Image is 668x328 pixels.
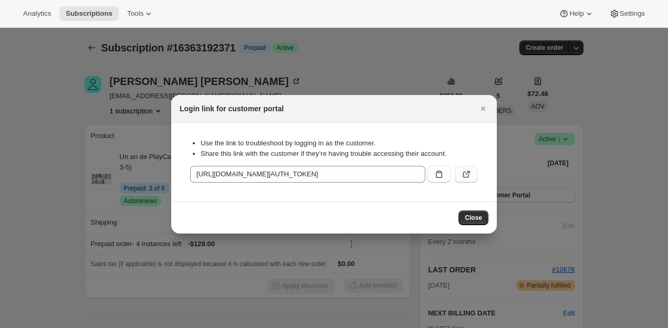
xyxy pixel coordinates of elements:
button: Close [476,101,490,116]
span: Tools [127,9,143,18]
button: Help [552,6,600,21]
span: Close [465,214,482,222]
li: Share this link with the customer if they’re having trouble accessing their account. [201,149,478,159]
span: Subscriptions [66,9,112,18]
button: Subscriptions [59,6,119,21]
h2: Login link for customer portal [180,103,284,114]
button: Settings [603,6,651,21]
button: Tools [121,6,160,21]
button: Analytics [17,6,57,21]
span: Analytics [23,9,51,18]
li: Use the link to troubleshoot by logging in as the customer. [201,138,478,149]
span: Help [569,9,583,18]
button: Close [458,210,488,225]
span: Settings [620,9,645,18]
